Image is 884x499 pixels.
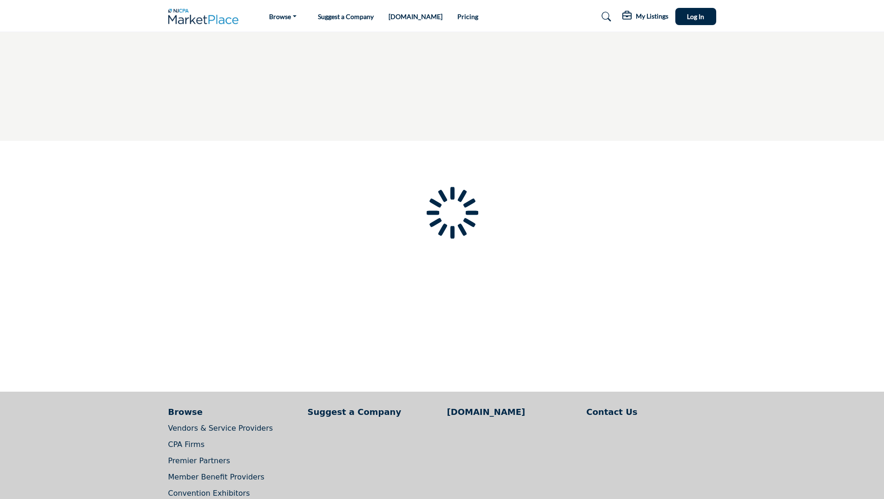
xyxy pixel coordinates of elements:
[168,9,244,24] img: Site Logo
[457,13,478,20] a: Pricing
[168,489,250,498] a: Convention Exhibitors
[587,406,716,418] a: Contact Us
[622,11,668,22] div: My Listings
[447,406,577,418] a: [DOMAIN_NAME]
[593,9,617,24] a: Search
[168,440,205,449] a: CPA Firms
[675,8,716,25] button: Log In
[263,10,303,23] a: Browse
[168,456,230,465] a: Premier Partners
[168,424,273,433] a: Vendors & Service Providers
[687,13,704,20] span: Log In
[308,406,437,418] a: Suggest a Company
[389,13,442,20] a: [DOMAIN_NAME]
[168,406,298,418] a: Browse
[318,13,374,20] a: Suggest a Company
[636,12,668,20] h5: My Listings
[168,473,264,481] a: Member Benefit Providers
